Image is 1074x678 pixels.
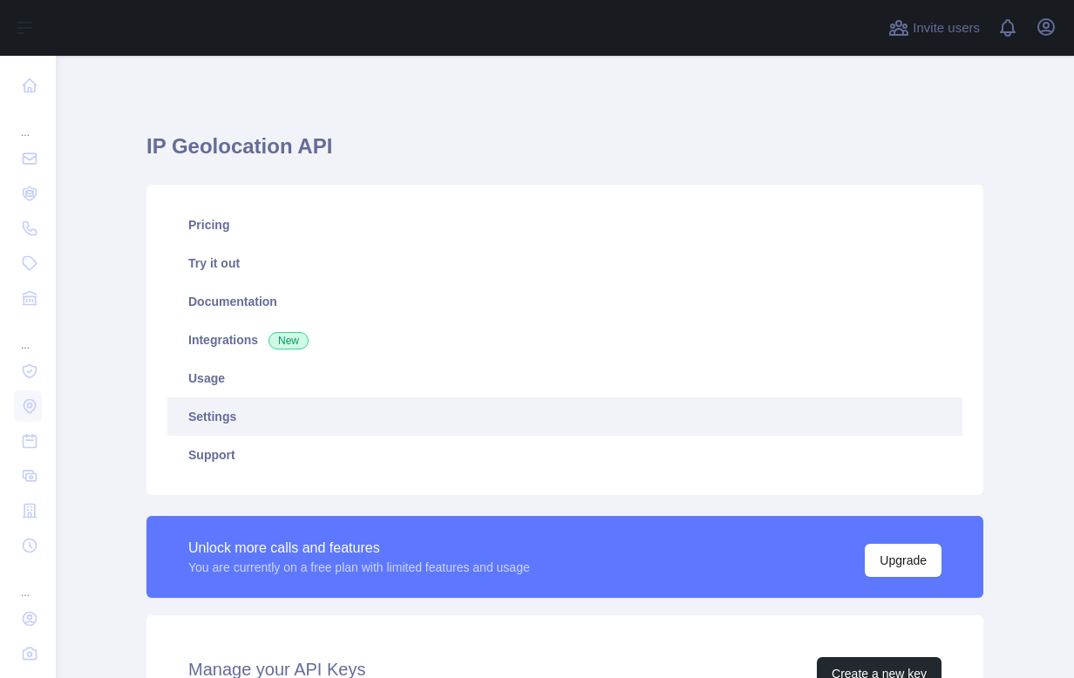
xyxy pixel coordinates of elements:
[268,332,309,349] span: New
[14,105,42,139] div: ...
[167,397,962,436] a: Settings
[188,538,530,559] div: Unlock more calls and features
[167,244,962,282] a: Try it out
[146,132,983,174] h1: IP Geolocation API
[885,14,983,42] button: Invite users
[14,317,42,352] div: ...
[188,559,530,576] div: You are currently on a free plan with limited features and usage
[167,206,962,244] a: Pricing
[167,436,962,474] a: Support
[167,321,962,359] a: Integrations New
[865,544,941,577] button: Upgrade
[167,282,962,321] a: Documentation
[913,18,980,38] span: Invite users
[167,359,962,397] a: Usage
[14,565,42,600] div: ...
